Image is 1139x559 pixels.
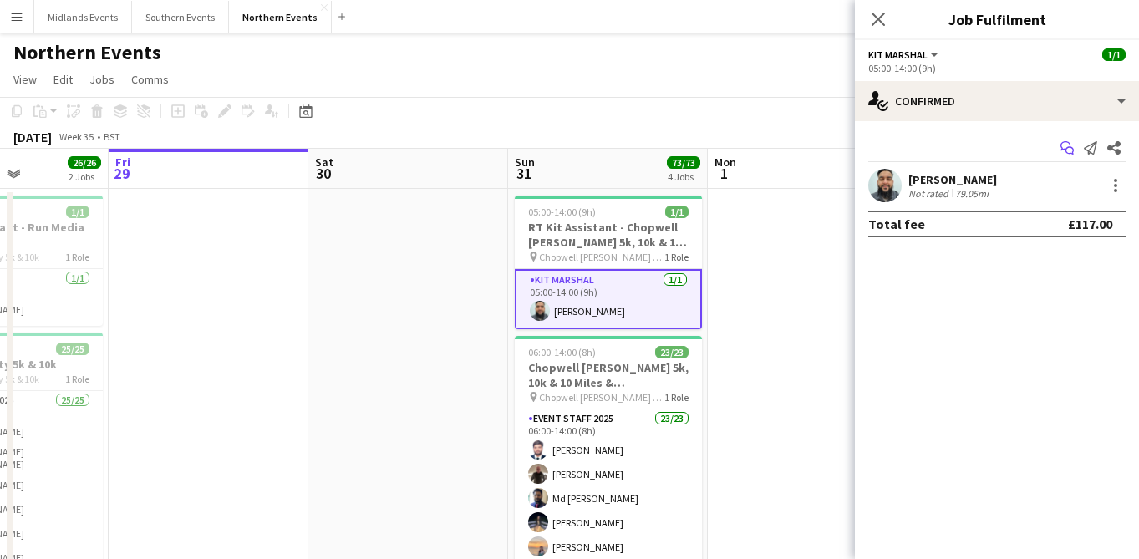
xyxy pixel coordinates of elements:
[69,170,100,183] div: 2 Jobs
[132,1,229,33] button: Southern Events
[668,170,699,183] div: 4 Jobs
[7,69,43,90] a: View
[47,69,79,90] a: Edit
[515,155,535,170] span: Sun
[229,1,332,33] button: Northern Events
[1102,48,1126,61] span: 1/1
[125,69,175,90] a: Comms
[34,1,132,33] button: Midlands Events
[714,155,736,170] span: Mon
[515,269,702,329] app-card-role: Kit Marshal1/105:00-14:00 (9h)[PERSON_NAME]
[315,155,333,170] span: Sat
[665,206,689,218] span: 1/1
[65,373,89,385] span: 1 Role
[131,72,169,87] span: Comms
[868,216,925,232] div: Total fee
[908,187,952,200] div: Not rated
[515,220,702,250] h3: RT Kit Assistant - Chopwell [PERSON_NAME] 5k, 10k & 10 Miles & [PERSON_NAME]
[855,81,1139,121] div: Confirmed
[13,72,37,87] span: View
[908,172,997,187] div: [PERSON_NAME]
[55,130,97,143] span: Week 35
[539,251,664,263] span: Chopwell [PERSON_NAME] 5k, 10k & 10 Mile
[56,343,89,355] span: 25/25
[855,8,1139,30] h3: Job Fulfilment
[1068,216,1112,232] div: £117.00
[868,62,1126,74] div: 05:00-14:00 (9h)
[13,129,52,145] div: [DATE]
[83,69,121,90] a: Jobs
[528,346,596,358] span: 06:00-14:00 (8h)
[655,346,689,358] span: 23/23
[868,48,941,61] button: Kit Marshal
[952,187,992,200] div: 79.05mi
[868,48,928,61] span: Kit Marshal
[89,72,114,87] span: Jobs
[539,391,664,404] span: Chopwell [PERSON_NAME] 5k, 10k & 10 Mile
[528,206,596,218] span: 05:00-14:00 (9h)
[13,40,161,65] h1: Northern Events
[66,206,89,218] span: 1/1
[115,155,130,170] span: Fri
[515,196,702,329] app-job-card: 05:00-14:00 (9h)1/1RT Kit Assistant - Chopwell [PERSON_NAME] 5k, 10k & 10 Miles & [PERSON_NAME] C...
[667,156,700,169] span: 73/73
[515,360,702,390] h3: Chopwell [PERSON_NAME] 5k, 10k & 10 Miles & [PERSON_NAME]
[68,156,101,169] span: 26/26
[65,251,89,263] span: 1 Role
[712,164,736,183] span: 1
[512,164,535,183] span: 31
[104,130,120,143] div: BST
[664,391,689,404] span: 1 Role
[53,72,73,87] span: Edit
[664,251,689,263] span: 1 Role
[313,164,333,183] span: 30
[113,164,130,183] span: 29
